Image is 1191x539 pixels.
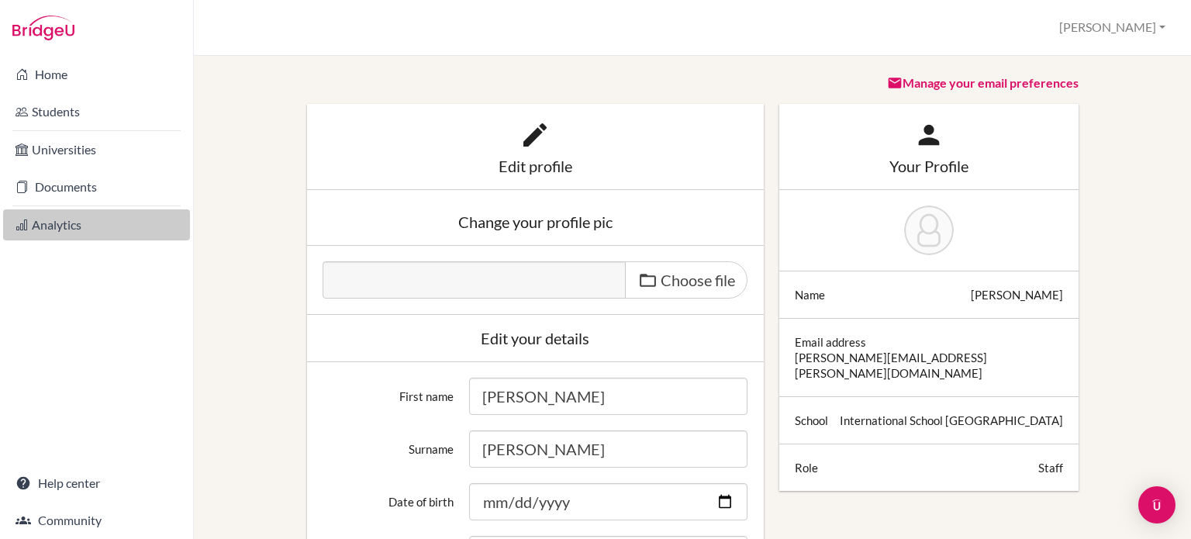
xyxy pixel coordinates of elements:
div: International School [GEOGRAPHIC_DATA] [840,413,1063,428]
label: First name [315,378,462,404]
div: Edit your details [323,330,748,346]
div: Staff [1038,460,1063,475]
div: School [795,413,828,428]
a: Universities [3,134,190,165]
label: Surname [315,430,462,457]
img: Olivia Bova [904,206,954,255]
div: Email address [795,334,866,350]
div: [PERSON_NAME][EMAIL_ADDRESS][PERSON_NAME][DOMAIN_NAME] [795,350,1063,381]
div: Role [795,460,818,475]
img: Bridge-U [12,16,74,40]
a: Community [3,505,190,536]
span: Choose file [661,271,735,289]
a: Help center [3,468,190,499]
div: Name [795,287,825,302]
div: Edit profile [323,158,748,174]
button: [PERSON_NAME] [1052,13,1172,42]
a: Analytics [3,209,190,240]
div: Change your profile pic [323,214,748,230]
a: Students [3,96,190,127]
div: Open Intercom Messenger [1138,486,1175,523]
div: Your Profile [795,158,1063,174]
a: Home [3,59,190,90]
label: Date of birth [315,483,462,510]
a: Documents [3,171,190,202]
a: Manage your email preferences [887,75,1079,90]
div: [PERSON_NAME] [971,287,1063,302]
